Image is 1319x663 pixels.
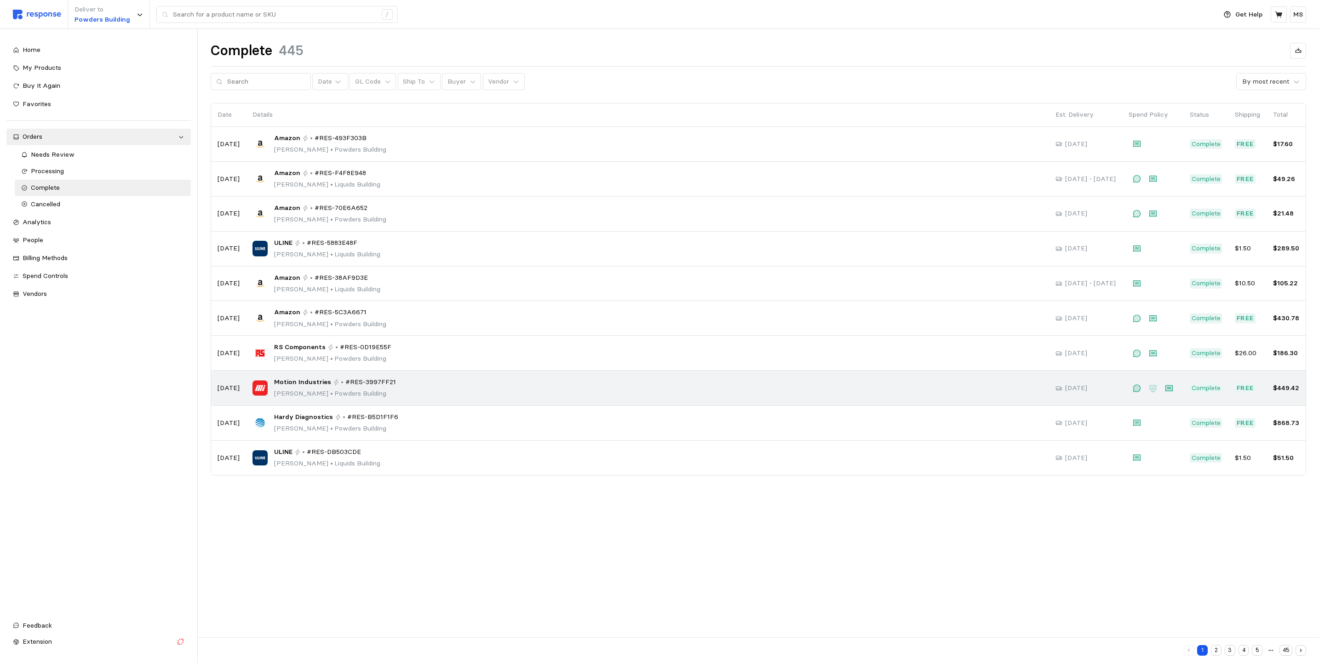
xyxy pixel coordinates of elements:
[355,77,381,87] p: GL Code
[1235,10,1262,20] p: Get Help
[23,272,68,280] span: Spend Controls
[274,249,380,260] p: [PERSON_NAME] Liquids Building
[1237,418,1254,428] p: Free
[1293,10,1303,20] p: MS
[31,200,60,208] span: Cancelled
[6,78,191,94] a: Buy It Again
[252,415,268,431] img: Hardy Diagnostics
[274,459,380,469] p: [PERSON_NAME] Liquids Building
[252,110,1043,120] p: Details
[1273,139,1299,149] p: $17.60
[274,389,396,399] p: [PERSON_NAME] Powders Building
[1273,209,1299,219] p: $21.48
[15,147,191,163] a: Needs Review
[252,380,268,396] img: Motion Industries
[341,377,344,387] p: •
[15,163,191,180] a: Processing
[75,15,130,25] p: Powders Building
[1190,110,1222,120] p: Status
[6,634,191,650] button: Extension
[1192,453,1221,463] p: Complete
[1192,313,1221,323] p: Complete
[274,168,300,178] span: Amazon
[218,418,240,428] p: [DATE]
[345,377,396,387] span: #RES-3997FF21
[173,6,377,23] input: Search for a product name or SKU
[15,180,191,196] a: Complete
[1192,418,1221,428] p: Complete
[302,447,305,457] p: •
[218,174,240,184] p: [DATE]
[1273,418,1299,428] p: $868.73
[1273,453,1299,463] p: $51.50
[252,241,268,256] img: ULINE
[218,244,240,254] p: [DATE]
[211,42,272,60] h1: Complete
[310,273,313,283] p: •
[1235,244,1260,254] p: $1.50
[1192,139,1221,149] p: Complete
[252,346,268,361] img: RS Components
[1237,139,1254,149] p: Free
[1065,348,1087,358] p: [DATE]
[350,73,396,91] button: GL Code
[315,133,367,143] span: #RES-493F303B
[328,389,334,397] span: •
[328,180,334,188] span: •
[1235,110,1260,120] p: Shipping
[6,60,191,76] a: My Products
[310,168,313,178] p: •
[1192,244,1221,254] p: Complete
[6,232,191,249] a: People
[6,96,191,113] a: Favorites
[442,73,481,91] button: Buyer
[218,209,240,219] p: [DATE]
[1237,383,1254,393] p: Free
[274,447,292,457] span: ULINE
[252,136,268,152] img: Amazon
[315,168,366,178] span: #RES-F4F8E948
[15,196,191,213] a: Cancelled
[1273,244,1299,254] p: $289.50
[274,319,386,329] p: [PERSON_NAME] Powders Building
[274,354,391,364] p: [PERSON_NAME] Powders Building
[1065,139,1087,149] p: [DATE]
[274,203,300,213] span: Amazon
[31,150,75,159] span: Needs Review
[218,348,240,358] p: [DATE]
[1273,348,1299,358] p: $186.30
[1273,313,1299,323] p: $430.78
[328,320,334,328] span: •
[274,412,333,422] span: Hardy Diagnostics
[218,110,240,120] p: Date
[252,450,268,465] img: ULINE
[1065,278,1116,289] p: [DATE] - [DATE]
[1065,453,1087,463] p: [DATE]
[483,73,525,91] button: Vendor
[1218,6,1268,23] button: Get Help
[218,139,240,149] p: [DATE]
[1192,278,1221,289] p: Complete
[252,276,268,291] img: Amazon
[315,273,368,283] span: #RES-38AF9D3E
[340,342,391,352] span: #RES-0D19E55F
[1237,174,1254,184] p: Free
[218,383,240,393] p: [DATE]
[398,73,441,91] button: Ship To
[218,453,240,463] p: [DATE]
[343,412,345,422] p: •
[1065,174,1116,184] p: [DATE] - [DATE]
[252,206,268,221] img: Amazon
[302,238,305,248] p: •
[328,215,334,223] span: •
[23,289,47,298] span: Vendors
[23,621,52,629] span: Feedback
[315,307,367,317] span: #RES-5C3A6671
[274,133,300,143] span: Amazon
[1237,209,1254,219] p: Free
[1192,209,1221,219] p: Complete
[218,313,240,323] p: [DATE]
[1129,110,1177,120] p: Spend Policy
[274,307,300,317] span: Amazon
[328,354,334,363] span: •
